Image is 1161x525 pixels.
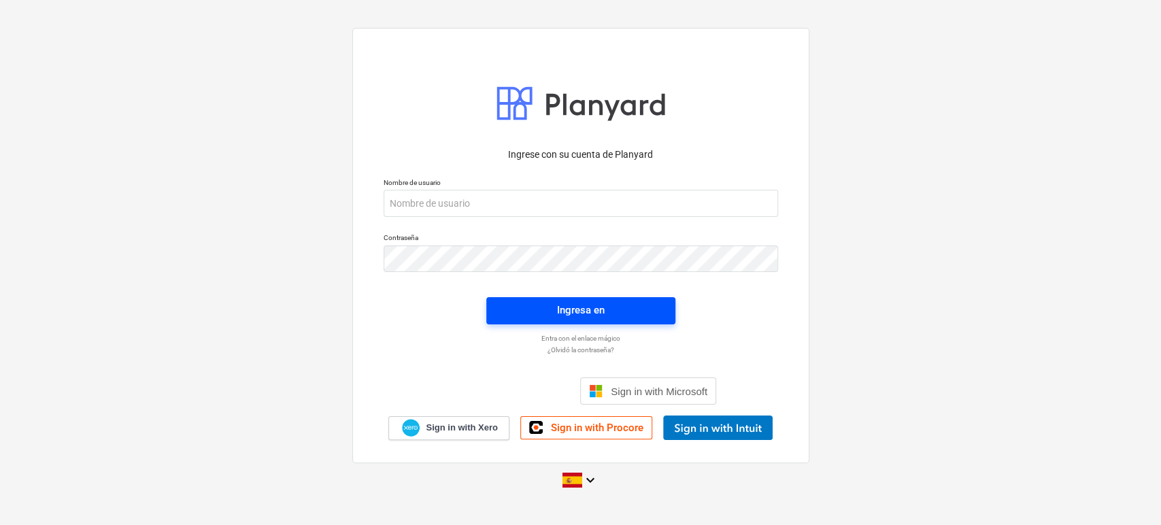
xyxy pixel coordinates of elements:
button: Ingresa en [486,297,675,324]
span: Sign in with Microsoft [611,386,707,397]
a: ¿Olvidó la contraseña? [377,345,785,354]
i: keyboard_arrow_down [582,472,599,488]
a: Entra con el enlace mágico [377,334,785,343]
p: Ingrese con su cuenta de Planyard [384,148,778,162]
img: Xero logo [402,419,420,437]
img: Microsoft logo [589,384,603,398]
span: Sign in with Xero [426,422,497,434]
p: Contraseña [384,233,778,245]
div: Ingresa en [557,301,605,319]
iframe: Sign in with Google Button [438,376,576,406]
iframe: Chat Widget [1093,460,1161,525]
p: Nombre de usuario [384,178,778,190]
a: Sign in with Xero [388,416,509,440]
a: Sign in with Procore [520,416,652,439]
span: Sign in with Procore [551,422,643,434]
input: Nombre de usuario [384,190,778,217]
